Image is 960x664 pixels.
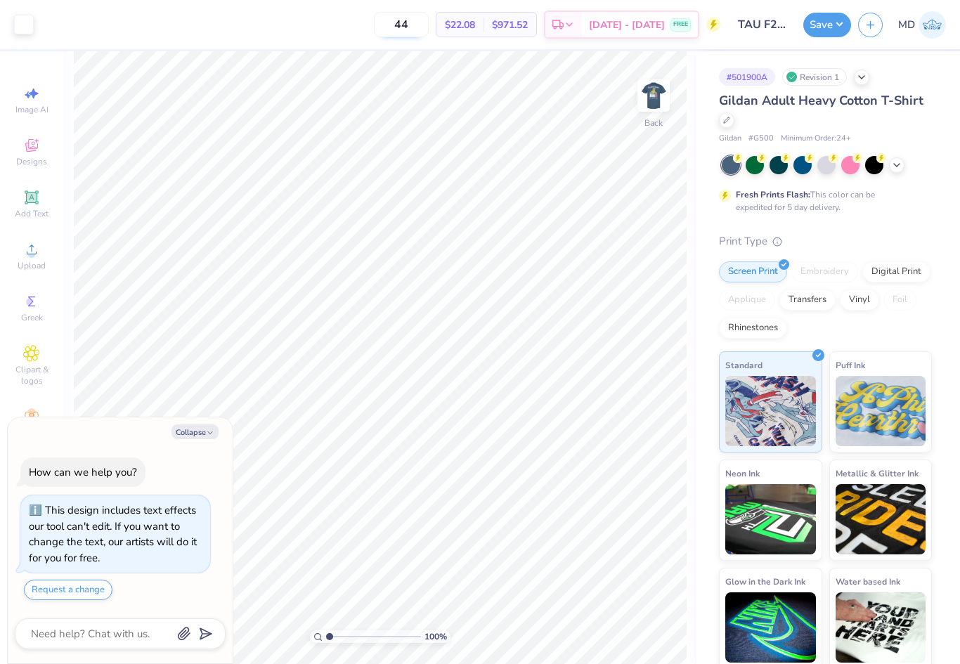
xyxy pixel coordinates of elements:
[725,484,816,554] img: Neon Ink
[171,424,219,439] button: Collapse
[719,133,741,145] span: Gildan
[445,18,475,32] span: $22.08
[736,188,909,214] div: This color can be expedited for 5 day delivery.
[836,466,919,481] span: Metallic & Glitter Ink
[589,18,665,32] span: [DATE] - [DATE]
[644,117,663,129] div: Back
[21,312,43,323] span: Greek
[374,12,429,37] input: – –
[803,13,851,37] button: Save
[16,156,47,167] span: Designs
[779,289,836,311] div: Transfers
[919,11,946,39] img: Michelle Droney
[883,289,916,311] div: Foil
[781,133,851,145] span: Minimum Order: 24 +
[640,82,668,110] img: Back
[424,630,447,643] span: 100 %
[836,358,865,372] span: Puff Ink
[898,11,946,39] a: MD
[15,208,48,219] span: Add Text
[782,68,847,86] div: Revision 1
[719,261,787,282] div: Screen Print
[719,289,775,311] div: Applique
[725,592,816,663] img: Glow in the Dark Ink
[898,17,915,33] span: MD
[29,465,137,479] div: How can we help you?
[719,92,923,109] span: Gildan Adult Heavy Cotton T-Shirt
[673,20,688,30] span: FREE
[836,376,926,446] img: Puff Ink
[29,503,197,565] div: This design includes text effects our tool can't edit. If you want to change the text, our artist...
[725,574,805,589] span: Glow in the Dark Ink
[836,592,926,663] img: Water based Ink
[836,484,926,554] img: Metallic & Glitter Ink
[748,133,774,145] span: # G500
[862,261,930,282] div: Digital Print
[7,364,56,386] span: Clipart & logos
[727,11,796,39] input: Untitled Design
[719,233,932,249] div: Print Type
[24,580,112,600] button: Request a change
[725,376,816,446] img: Standard
[719,68,775,86] div: # 501900A
[725,358,763,372] span: Standard
[836,574,900,589] span: Water based Ink
[840,289,879,311] div: Vinyl
[492,18,528,32] span: $971.52
[719,318,787,339] div: Rhinestones
[736,189,810,200] strong: Fresh Prints Flash:
[791,261,858,282] div: Embroidery
[15,104,48,115] span: Image AI
[725,466,760,481] span: Neon Ink
[18,260,46,271] span: Upload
